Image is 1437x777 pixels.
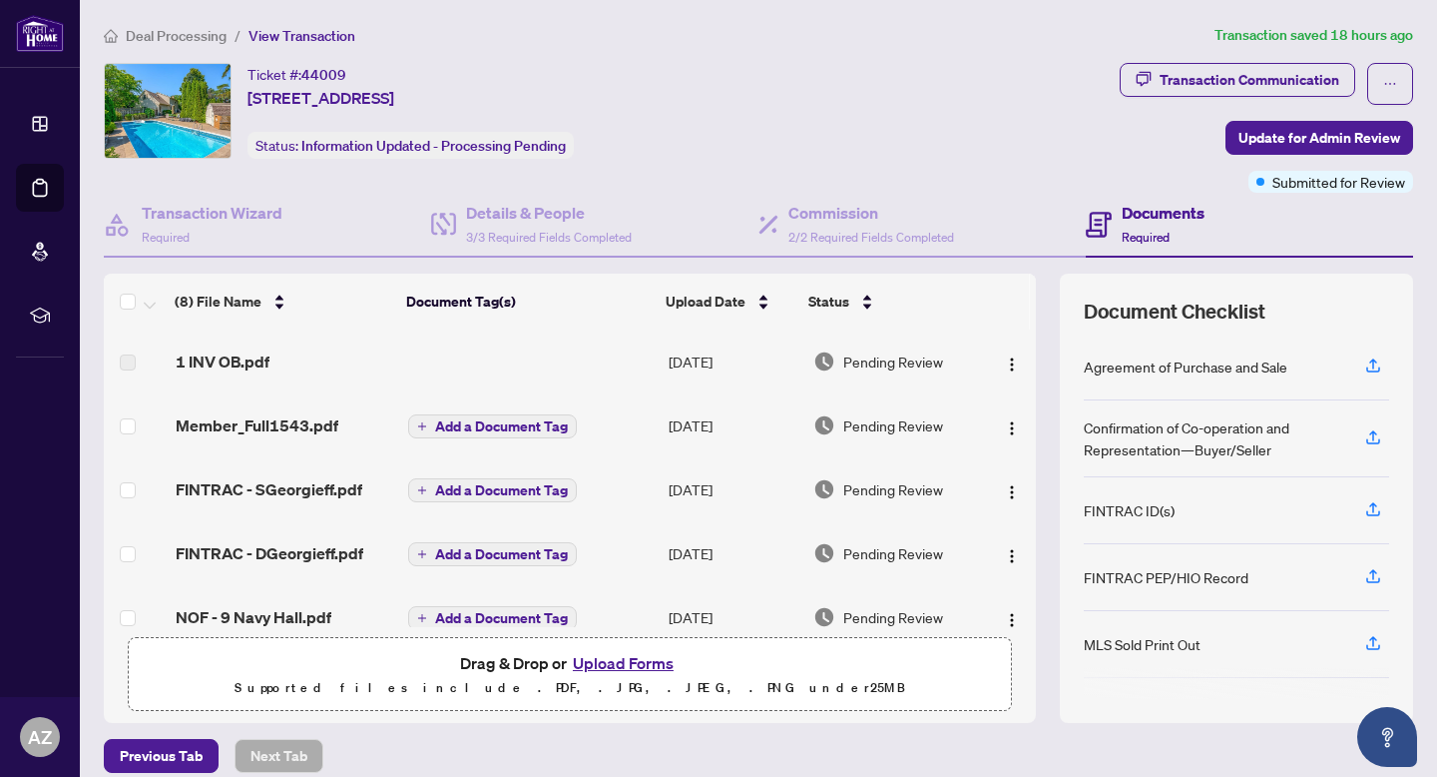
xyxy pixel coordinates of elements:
[417,485,427,495] span: plus
[104,739,219,773] button: Previous Tab
[408,606,577,630] button: Add a Document Tag
[567,650,680,676] button: Upload Forms
[1004,420,1020,436] img: Logo
[417,549,427,559] span: plus
[788,201,954,225] h4: Commission
[120,740,203,772] span: Previous Tab
[1084,499,1175,521] div: FINTRAC ID(s)
[666,291,745,313] span: Upload Date
[176,477,362,501] span: FINTRAC - SGeorgieff.pdf
[129,638,1011,712] span: Drag & Drop orUpload FormsSupported files include .PDF, .JPG, .JPEG, .PNG under25MB
[808,291,849,313] span: Status
[1357,707,1417,767] button: Open asap
[843,606,943,628] span: Pending Review
[661,457,804,521] td: [DATE]
[142,230,190,245] span: Required
[996,473,1028,505] button: Logo
[813,414,835,436] img: Document Status
[435,611,568,625] span: Add a Document Tag
[466,230,632,245] span: 3/3 Required Fields Completed
[1122,201,1204,225] h4: Documents
[408,414,577,438] button: Add a Document Tag
[996,537,1028,569] button: Logo
[1122,230,1170,245] span: Required
[460,650,680,676] span: Drag & Drop or
[248,27,355,45] span: View Transaction
[126,27,227,45] span: Deal Processing
[1120,63,1355,97] button: Transaction Communication
[813,478,835,500] img: Document Status
[1225,121,1413,155] button: Update for Admin Review
[408,605,577,631] button: Add a Document Tag
[408,541,577,567] button: Add a Document Tag
[301,66,346,84] span: 44009
[175,291,261,313] span: (8) File Name
[1004,548,1020,564] img: Logo
[843,351,943,373] span: Pending Review
[235,739,323,773] button: Next Tab
[417,421,427,431] span: plus
[661,393,804,457] td: [DATE]
[435,547,568,561] span: Add a Document Tag
[104,29,118,43] span: home
[843,542,943,564] span: Pending Review
[1004,484,1020,500] img: Logo
[1272,171,1405,193] span: Submitted for Review
[788,230,954,245] span: 2/2 Required Fields Completed
[1084,356,1287,378] div: Agreement of Purchase and Sale
[247,132,574,159] div: Status:
[398,274,657,330] th: Document Tag(s)
[1004,357,1020,373] img: Logo
[176,605,331,629] span: NOF - 9 Navy Hall.pdf
[996,409,1028,441] button: Logo
[435,483,568,497] span: Add a Document Tag
[408,477,577,503] button: Add a Document Tag
[1084,416,1341,460] div: Confirmation of Co-operation and Representation—Buyer/Seller
[843,478,943,500] span: Pending Review
[247,63,346,86] div: Ticket #:
[247,86,394,110] span: [STREET_ADDRESS]
[176,350,269,374] span: 1 INV OB.pdf
[235,24,240,47] li: /
[176,541,363,565] span: FINTRAC - DGeorgieff.pdf
[1084,298,1265,326] span: Document Checklist
[813,606,835,628] img: Document Status
[176,413,338,437] span: Member_Full1543.pdf
[1084,633,1200,655] div: MLS Sold Print Out
[1214,24,1413,47] article: Transaction saved 18 hours ago
[1160,64,1339,96] div: Transaction Communication
[408,413,577,439] button: Add a Document Tag
[813,351,835,373] img: Document Status
[417,613,427,623] span: plus
[16,15,64,52] img: logo
[408,478,577,502] button: Add a Document Tag
[435,419,568,433] span: Add a Document Tag
[1238,122,1400,154] span: Update for Admin Review
[105,64,231,158] img: IMG-40747139_1.jpg
[167,274,398,330] th: (8) File Name
[813,542,835,564] img: Document Status
[661,521,804,585] td: [DATE]
[843,414,943,436] span: Pending Review
[661,585,804,649] td: [DATE]
[28,723,52,751] span: AZ
[142,201,282,225] h4: Transaction Wizard
[661,330,804,393] td: [DATE]
[1383,77,1397,91] span: ellipsis
[1004,612,1020,628] img: Logo
[800,274,979,330] th: Status
[996,346,1028,378] button: Logo
[301,137,566,155] span: Information Updated - Processing Pending
[408,542,577,566] button: Add a Document Tag
[466,201,632,225] h4: Details & People
[658,274,801,330] th: Upload Date
[996,601,1028,633] button: Logo
[1084,566,1248,588] div: FINTRAC PEP/HIO Record
[141,676,999,700] p: Supported files include .PDF, .JPG, .JPEG, .PNG under 25 MB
